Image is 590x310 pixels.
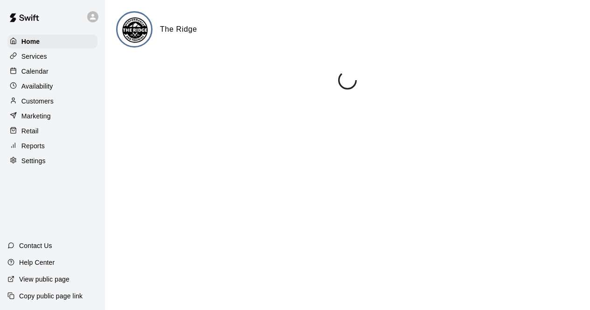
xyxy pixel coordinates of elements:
p: Calendar [21,67,49,76]
a: Settings [7,154,97,168]
a: Retail [7,124,97,138]
a: Home [7,34,97,48]
p: Contact Us [19,241,52,250]
p: Marketing [21,111,51,121]
p: Customers [21,96,54,106]
p: Availability [21,82,53,91]
a: Customers [7,94,97,108]
p: Help Center [19,258,55,267]
a: Calendar [7,64,97,78]
p: Reports [21,141,45,151]
p: Services [21,52,47,61]
a: Reports [7,139,97,153]
p: View public page [19,275,69,284]
p: Retail [21,126,39,136]
a: Marketing [7,109,97,123]
p: Copy public page link [19,291,83,301]
img: The Ridge logo [118,13,153,48]
a: Services [7,49,97,63]
a: Availability [7,79,97,93]
h6: The Ridge [160,23,197,35]
p: Home [21,37,40,46]
p: Settings [21,156,46,165]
